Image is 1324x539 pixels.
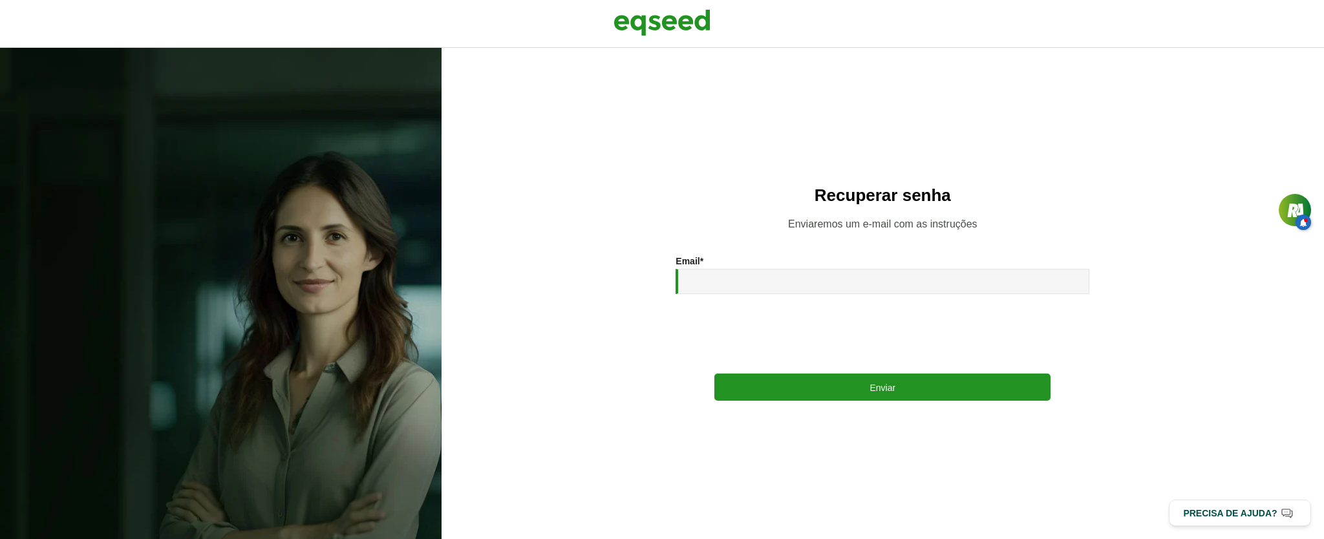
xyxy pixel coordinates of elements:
[700,256,703,266] span: Este campo é obrigatório.
[784,307,981,357] iframe: reCAPTCHA
[467,186,1298,205] h2: Recuperar senha
[467,218,1298,230] p: Enviaremos um e-mail com as instruções
[676,257,703,266] label: Email
[614,6,710,39] img: EqSeed Logo
[714,374,1051,401] button: Enviar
